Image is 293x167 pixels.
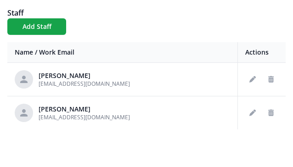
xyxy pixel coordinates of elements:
span: [EMAIL_ADDRESS][DOMAIN_NAME] [39,80,130,88]
button: Delete staff [264,106,278,120]
button: Edit staff [245,72,260,87]
span: [EMAIL_ADDRESS][DOMAIN_NAME] [39,113,130,121]
button: Add Staff [7,18,66,35]
div: [PERSON_NAME] [39,105,130,114]
button: Delete staff [264,72,278,87]
h1: Staff [7,7,286,18]
button: Edit staff [245,106,260,120]
div: [PERSON_NAME] [39,71,130,80]
th: Name / Work Email [7,42,238,63]
th: Actions [238,42,286,63]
